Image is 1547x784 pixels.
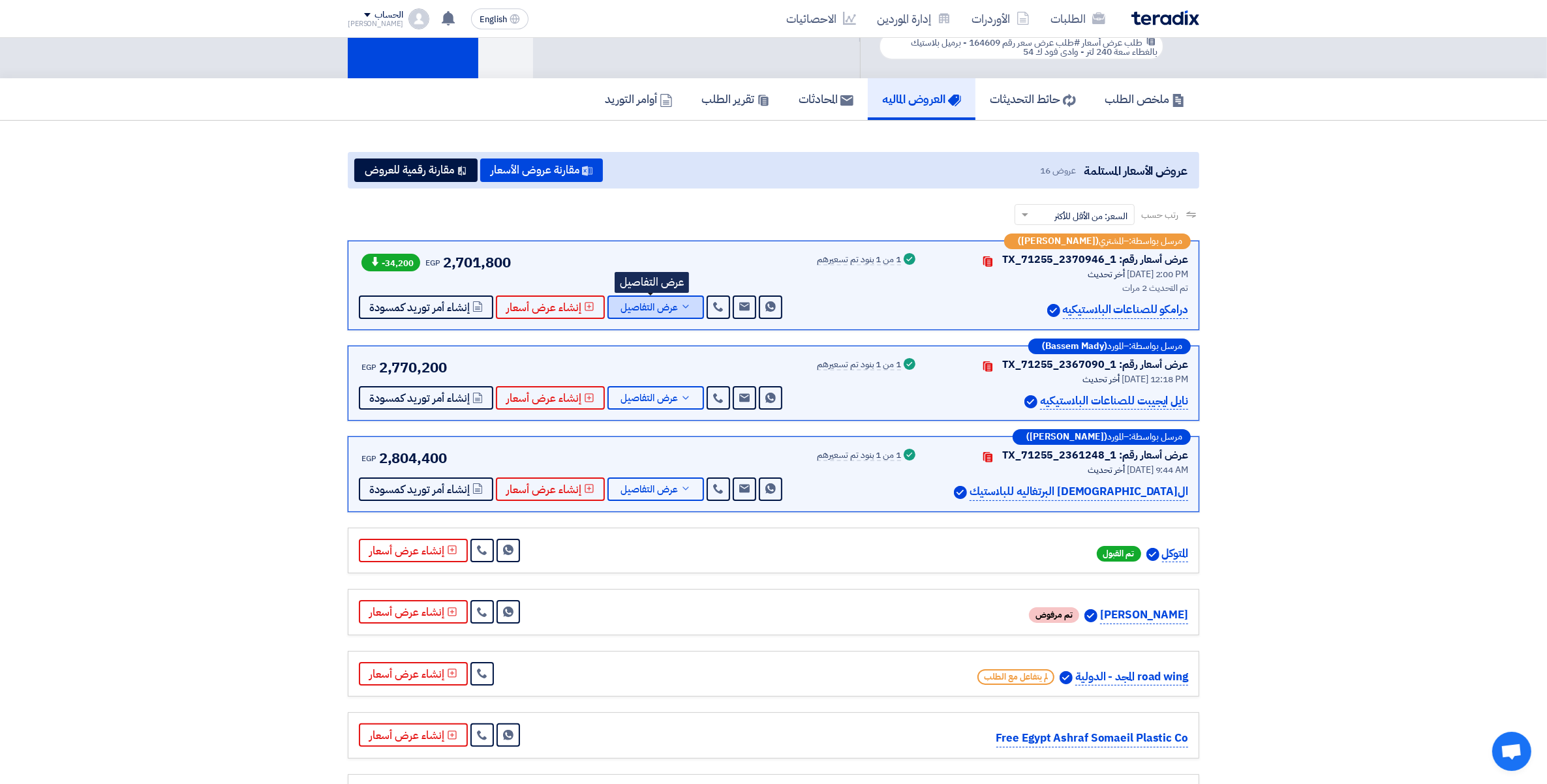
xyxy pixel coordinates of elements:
a: الاحصائيات [776,3,866,34]
span: EGP [361,361,376,373]
span: إنشاء أمر توريد كمسودة [369,485,470,494]
span: المورد [1107,342,1124,351]
p: درامكو للصناعات البلاستيكيه [1063,301,1188,319]
img: profile_test.png [408,8,429,29]
span: المورد [1107,432,1124,442]
span: عرض التفاصيل [620,393,678,403]
button: إنشاء عرض أسعار [359,723,468,747]
button: عرض التفاصيل [607,477,704,501]
h5: المحادثات [799,91,853,106]
h5: تقرير الطلب [701,91,770,106]
div: عرض أسعار رقم: TX_71255_2361248_1 [1002,447,1188,463]
span: أخر تحديث [1088,267,1125,281]
span: إنشاء أمر توريد كمسودة [369,303,470,312]
a: المحادثات [784,78,868,120]
button: إنشاء عرض أسعار [496,477,605,501]
span: لم يتفاعل مع الطلب [977,669,1054,685]
button: إنشاء عرض أسعار [359,600,468,624]
a: تقرير الطلب [687,78,784,120]
a: الأوردرات [961,3,1040,34]
p: Free Egypt Ashraf Somaeil Plastic Co [996,730,1188,747]
div: 1 من 1 بنود تم تسعيرهم [817,255,901,265]
p: نايل ايجيبت للصناعات البلاستيكيه [1040,393,1188,410]
span: مرسل بواسطة: [1129,237,1182,246]
h5: العروض الماليه [882,91,961,106]
span: [DATE] 2:00 PM [1127,267,1188,281]
img: Verified Account [1024,395,1037,408]
h5: حائط التحديثات [990,91,1076,106]
div: الحساب [375,10,403,21]
p: ال[DEMOGRAPHIC_DATA] البرتغاليه للبلاستيك [970,483,1188,501]
span: إنشاء عرض أسعار [506,393,581,403]
span: #طلب عرض سعر رقم 164609 - برميل بلاستيك بالغطاء سعة 240 لتر - وادى فود ك 54 [911,36,1157,59]
span: مرسل بواسطة: [1129,342,1182,351]
div: – [1004,234,1191,249]
div: – [1028,339,1191,354]
button: إنشاء عرض أسعار [359,539,468,562]
span: [DATE] 9:44 AM [1127,463,1188,477]
p: [PERSON_NAME] [1100,607,1188,624]
div: تم التحديث 2 مرات [934,281,1188,295]
a: العروض الماليه [868,78,975,120]
button: English [471,8,528,29]
p: المتوكل [1162,545,1188,563]
span: عرض التفاصيل [620,303,678,312]
span: عروض الأسعار المستلمة [1084,162,1187,179]
div: 1 من 1 بنود تم تسعيرهم [817,360,901,370]
h5: أوامر التوريد [605,91,673,106]
span: تم القبول [1097,546,1141,562]
span: طلب عرض أسعار [1082,36,1142,50]
span: [DATE] 12:18 PM [1122,372,1188,386]
span: أخر تحديث [1082,372,1120,386]
span: -34,200 [361,254,420,271]
div: عرض التفاصيل [615,272,689,293]
button: إنشاء عرض أسعار [496,295,605,319]
button: إنشاء أمر توريد كمسودة [359,386,493,410]
span: أخر تحديث [1088,463,1125,477]
button: إنشاء عرض أسعار [359,662,468,686]
b: ([PERSON_NAME]) [1018,237,1099,246]
div: عرض أسعار رقم: TX_71255_2367090_1 [1002,357,1188,372]
button: عرض التفاصيل [607,386,704,410]
img: Teradix logo [1131,10,1199,25]
p: road wing المجد - الدولية [1075,669,1188,686]
span: 2,804,400 [379,447,447,469]
img: Verified Account [1047,304,1060,317]
a: ملخص الطلب [1090,78,1199,120]
div: عرض أسعار رقم: TX_71255_2370946_1 [1002,252,1188,267]
span: إنشاء عرض أسعار [506,485,581,494]
span: EGP [425,257,440,269]
span: المشتري [1099,237,1124,246]
a: إدارة الموردين [866,3,961,34]
button: إنشاء أمر توريد كمسودة [359,295,493,319]
span: مرسل بواسطة: [1129,432,1182,442]
span: عروض 16 [1041,164,1076,177]
span: رتب حسب [1141,208,1178,222]
span: EGP [361,453,376,464]
span: تم مرفوض [1029,607,1079,623]
button: عرض التفاصيل [607,295,704,319]
span: 2,770,200 [379,357,447,378]
img: Verified Account [954,486,967,499]
button: إنشاء أمر توريد كمسودة [359,477,493,501]
button: مقارنة عروض الأسعار [480,158,603,182]
div: Open chat [1492,732,1531,771]
span: English [480,15,507,24]
span: 2,701,800 [443,252,511,273]
a: الطلبات [1040,3,1116,34]
button: مقارنة رقمية للعروض [354,158,478,182]
button: إنشاء عرض أسعار [496,386,605,410]
div: [PERSON_NAME] [348,20,403,27]
b: (Bassem Mady) [1042,342,1107,351]
img: Verified Account [1060,671,1073,684]
a: حائط التحديثات [975,78,1090,120]
span: إنشاء أمر توريد كمسودة [369,393,470,403]
img: Verified Account [1146,548,1159,561]
div: 1 من 1 بنود تم تسعيرهم [817,451,901,461]
h5: ملخص الطلب [1105,91,1185,106]
b: ([PERSON_NAME]) [1026,432,1107,442]
span: إنشاء عرض أسعار [506,303,581,312]
span: السعر: من الأقل للأكثر [1054,209,1127,223]
img: Verified Account [1084,609,1097,622]
span: عرض التفاصيل [620,485,678,494]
